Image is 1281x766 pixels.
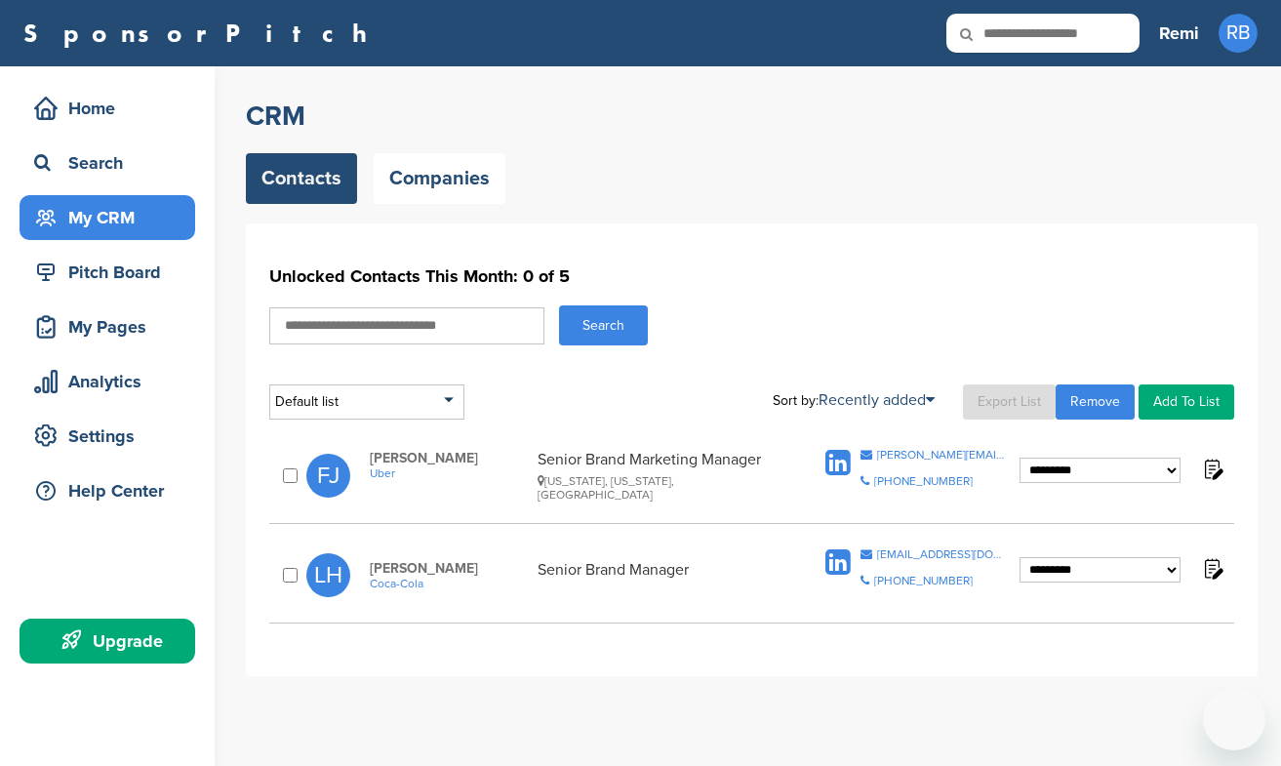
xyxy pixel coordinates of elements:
[1203,688,1265,750] iframe: Button to launch messaging window
[23,20,380,46] a: SponsorPitch
[20,619,195,664] a: Upgrade
[29,309,195,344] div: My Pages
[1159,20,1199,47] h3: Remi
[29,255,195,290] div: Pitch Board
[370,450,528,466] span: [PERSON_NAME]
[1056,384,1135,420] a: Remove
[29,419,195,454] div: Settings
[20,304,195,349] a: My Pages
[1139,384,1234,420] a: Add To List
[20,414,195,459] a: Settings
[306,553,350,597] span: LH
[20,195,195,240] a: My CRM
[246,99,1258,134] h2: CRM
[877,548,1007,560] div: [EMAIL_ADDRESS][DOMAIN_NAME]
[29,364,195,399] div: Analytics
[874,575,973,586] div: [PHONE_NUMBER]
[29,145,195,181] div: Search
[269,259,1234,294] h1: Unlocked Contacts This Month: 0 of 5
[963,384,1056,420] a: Export List
[1200,457,1224,481] img: Notes
[20,468,195,513] a: Help Center
[538,450,785,502] div: Senior Brand Marketing Manager
[370,560,528,577] span: [PERSON_NAME]
[306,454,350,498] span: FJ
[29,200,195,235] div: My CRM
[819,390,935,410] a: Recently added
[374,153,505,204] a: Companies
[538,560,785,590] div: Senior Brand Manager
[538,474,785,502] div: [US_STATE], [US_STATE], [GEOGRAPHIC_DATA]
[1219,14,1258,53] span: RB
[559,305,648,345] button: Search
[246,153,357,204] a: Contacts
[29,473,195,508] div: Help Center
[20,359,195,404] a: Analytics
[20,250,195,295] a: Pitch Board
[877,449,1007,461] div: [PERSON_NAME][EMAIL_ADDRESS][DOMAIN_NAME]
[20,86,195,131] a: Home
[1159,12,1199,55] a: Remi
[29,91,195,126] div: Home
[370,577,528,590] a: Coca-Cola
[269,384,464,420] div: Default list
[20,141,195,185] a: Search
[370,466,528,480] a: Uber
[773,392,935,408] div: Sort by:
[29,624,195,659] div: Upgrade
[874,475,973,487] div: [PHONE_NUMBER]
[1200,556,1224,581] img: Notes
